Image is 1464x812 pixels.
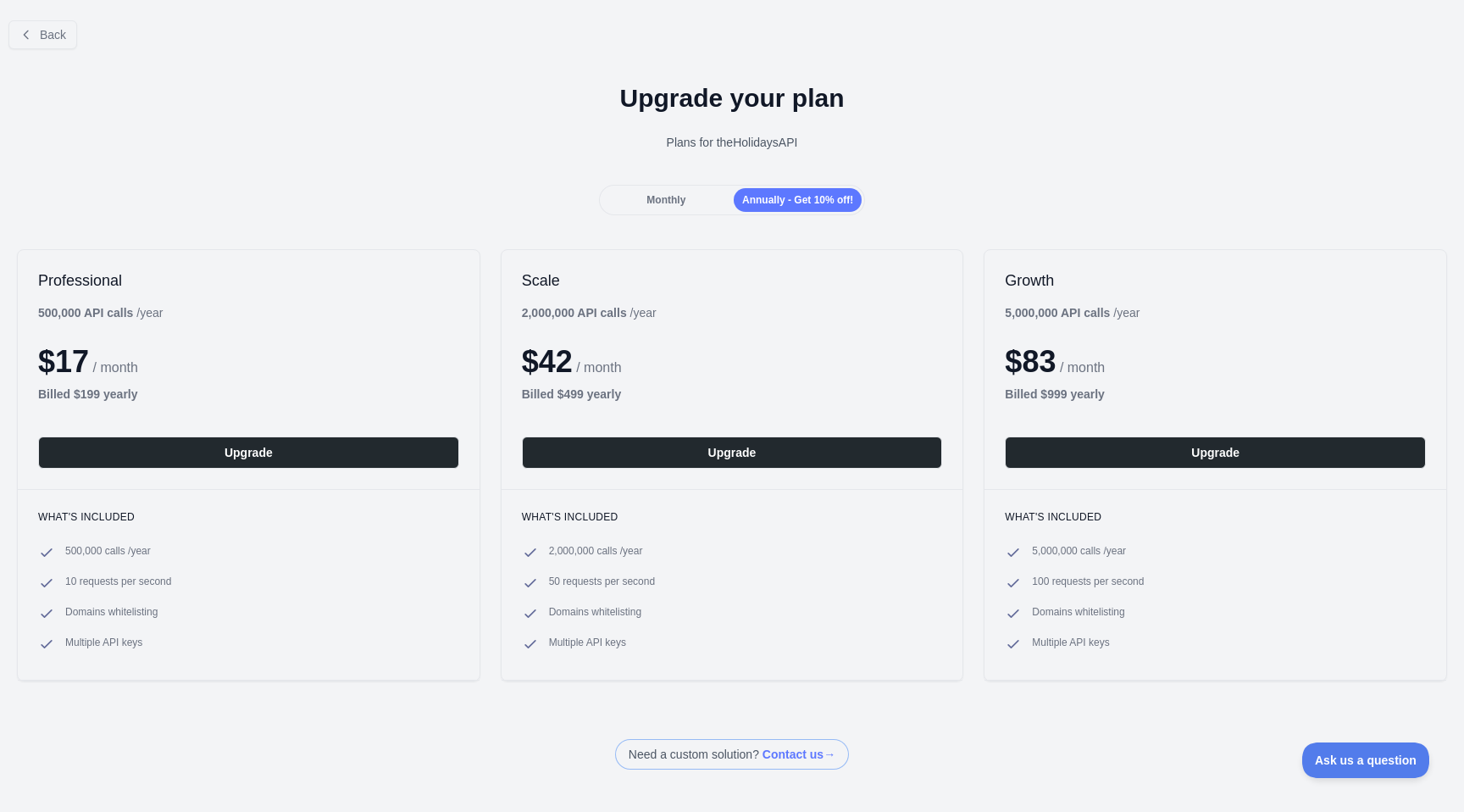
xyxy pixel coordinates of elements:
[1005,344,1056,379] span: $ 83
[522,306,627,320] b: 2,000,000 API calls
[1005,306,1110,320] b: 5,000,000 API calls
[522,344,573,379] span: $ 42
[1005,270,1426,291] h2: Growth
[1302,742,1430,778] iframe: Toggle Customer Support
[522,270,943,291] h2: Scale
[522,304,657,321] div: / year
[1005,304,1140,321] div: / year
